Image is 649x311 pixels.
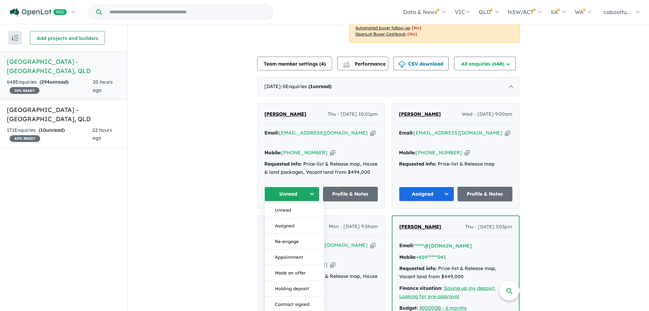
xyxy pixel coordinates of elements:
[257,57,332,70] button: Team member settings (4)
[344,61,386,67] span: Performance
[454,57,516,70] button: All enquiries (648)
[281,150,327,156] a: [PHONE_NUMBER]
[40,127,46,133] span: 10
[393,57,449,70] button: CSV download
[465,149,470,156] button: Copy
[308,83,331,89] strong: ( unread)
[7,126,92,143] div: 171 Enquir ies
[41,79,50,85] span: 294
[257,77,520,96] div: [DATE]
[10,87,40,94] span: 35 % READY
[407,31,417,37] span: [No]
[264,150,281,156] strong: Mobile:
[399,111,441,117] span: [PERSON_NAME]
[399,285,496,299] a: Saving up my deposit, Looking for pre-approval
[370,242,375,249] button: Copy
[38,127,65,133] strong: ( unread)
[399,187,454,201] button: Assigned
[329,223,378,231] span: Mon - [DATE] 9:34am
[465,223,512,231] span: Thu - [DATE] 3:03pm
[328,110,378,118] span: Thu - [DATE] 10:01pm
[265,250,324,265] button: Appointment
[265,281,324,297] button: Holding deposit
[264,187,320,201] button: Unread
[265,202,324,218] button: Unread
[264,161,302,167] strong: Requested info:
[330,261,335,268] button: Copy
[265,265,324,281] button: Made an offer
[265,234,324,250] button: Re-engage
[265,218,324,234] button: Assigned
[399,265,512,281] div: Price-list & Release map, Vacant land from $449,000
[279,130,368,136] a: [EMAIL_ADDRESS][DOMAIN_NAME]
[264,130,279,136] strong: Email:
[12,36,18,41] img: sort.svg
[355,31,406,37] u: OpenLot Buyer Cashback
[321,61,324,67] span: 4
[399,242,414,249] strong: Email:
[10,8,67,17] img: Openlot PRO Logo White
[103,5,272,19] input: Try estate name, suburb, builder or developer
[281,83,331,89] span: - 5 Enquir ies
[399,150,416,156] strong: Mobile:
[414,130,502,136] a: [EMAIL_ADDRESS][DOMAIN_NAME]
[399,160,512,168] div: Price-list & Release map
[337,57,388,70] button: Performance
[343,61,349,65] img: line-chart.svg
[603,9,631,15] span: cabooltu...
[416,150,462,156] a: [PHONE_NUMBER]
[30,31,105,45] button: Add projects and builders
[399,224,441,230] span: [PERSON_NAME]
[399,161,436,167] strong: Requested info:
[92,127,112,141] span: 22 hours ago
[462,110,512,118] span: Wed - [DATE] 9:00am
[7,78,93,95] div: 648 Enquir ies
[264,110,306,118] a: [PERSON_NAME]
[399,110,441,118] a: [PERSON_NAME]
[399,265,437,271] strong: Requested info:
[370,129,375,137] button: Copy
[399,223,441,231] a: [PERSON_NAME]
[323,187,378,201] a: Profile & Notes
[264,160,378,176] div: Price-list & Release map, House & land packages, Vacant land from $494,000
[7,105,121,124] h5: [GEOGRAPHIC_DATA] - [GEOGRAPHIC_DATA] , QLD
[399,61,405,68] img: download icon
[458,187,513,201] a: Profile & Notes
[40,79,68,85] strong: ( unread)
[399,285,443,291] strong: Finance situation:
[399,130,414,136] strong: Email:
[343,63,350,68] img: bar-chart.svg
[355,25,410,30] u: Automated buyer follow-up
[330,149,335,156] button: Copy
[10,135,40,142] span: 40 % READY
[310,83,313,89] span: 1
[419,305,437,311] a: 800000
[412,25,421,30] span: [No]
[399,254,416,260] strong: Mobile:
[264,111,306,117] span: [PERSON_NAME]
[438,305,467,311] a: 3 - 6 months
[93,79,113,93] span: 20 hours ago
[399,305,418,311] strong: Budget:
[7,57,121,75] h5: [GEOGRAPHIC_DATA] - [GEOGRAPHIC_DATA] , QLD
[505,129,510,137] button: Copy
